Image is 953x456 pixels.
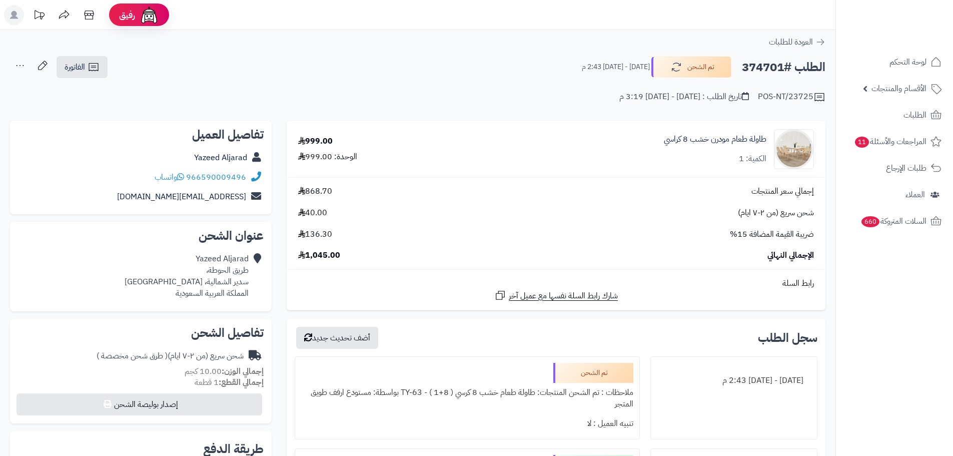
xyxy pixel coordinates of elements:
[155,171,184,183] a: واتساب
[774,129,813,169] img: 1752668496-1-90x90.jpg
[739,153,766,165] div: الكمية: 1
[886,161,926,175] span: طلبات الإرجاع
[119,9,135,21] span: رفيق
[203,443,264,455] h2: طريقة الدفع
[842,183,947,207] a: العملاء
[582,62,650,72] small: [DATE] - [DATE] 2:43 م
[195,376,264,388] small: 1 قطعة
[509,290,618,302] span: شارك رابط السلة نفسها مع عميل آخر
[186,171,246,183] a: 966590009496
[842,130,947,154] a: المراجعات والأسئلة11
[65,61,85,73] span: الفاتورة
[905,188,925,202] span: العملاء
[301,383,633,414] div: ملاحظات : تم الشحن المنتجات: طاولة طعام خشب 8 كرسي ( 8+1 ) - TY-63 بواسطة: مستودع ارفف طويق المتجر
[842,50,947,74] a: لوحة التحكم
[855,137,869,148] span: 11
[842,156,947,180] a: طلبات الإرجاع
[57,56,108,78] a: الفاتورة
[651,57,731,78] button: تم الشحن
[194,152,247,164] a: Yazeed Aljarad
[97,350,244,362] div: شحن سريع (من ٢-٧ ايام)
[885,22,943,43] img: logo-2.png
[742,57,825,78] h2: الطلب #374701
[298,250,340,261] span: 1,045.00
[298,151,357,163] div: الوحدة: 999.00
[27,5,52,28] a: تحديثات المنصة
[18,129,264,141] h2: تفاصيل العميل
[298,136,333,147] div: 999.00
[494,289,618,302] a: شارك رابط السلة نفسها مع عميل آخر
[97,350,168,362] span: ( طرق شحن مخصصة )
[769,36,813,48] span: العودة للطلبات
[860,214,926,228] span: السلات المتروكة
[730,229,814,240] span: ضريبة القيمة المضافة 15%
[298,229,332,240] span: 136.30
[751,186,814,197] span: إجمالي سعر المنتجات
[17,393,262,415] button: إصدار بوليصة الشحن
[18,327,264,339] h2: تفاصيل الشحن
[889,55,926,69] span: لوحة التحكم
[553,363,633,383] div: تم الشحن
[664,134,766,145] a: طاولة طعام مودرن خشب 8 كراسي
[291,278,821,289] div: رابط السلة
[767,250,814,261] span: الإجمالي النهائي
[738,207,814,219] span: شحن سريع (من ٢-٧ ايام)
[769,36,825,48] a: العودة للطلبات
[219,376,264,388] strong: إجمالي القطع:
[861,216,879,228] span: 660
[657,371,811,390] div: [DATE] - [DATE] 2:43 م
[18,230,264,242] h2: عنوان الشحن
[139,5,159,25] img: ai-face.png
[758,91,825,103] div: POS-NT/23725
[222,365,264,377] strong: إجمالي الوزن:
[298,207,327,219] span: 40.00
[125,253,249,299] div: Yazeed Aljarad طريق الحوطة، سدير الشمالية، [GEOGRAPHIC_DATA] المملكة العربية السعودية
[903,108,926,122] span: الطلبات
[301,414,633,433] div: تنبيه العميل : لا
[117,191,246,203] a: [EMAIL_ADDRESS][DOMAIN_NAME]
[619,91,749,103] div: تاريخ الطلب : [DATE] - [DATE] 3:19 م
[842,103,947,127] a: الطلبات
[185,365,264,377] small: 10.00 كجم
[758,332,817,344] h3: سجل الطلب
[296,327,378,349] button: أضف تحديث جديد
[842,209,947,233] a: السلات المتروكة660
[298,186,332,197] span: 868.70
[871,82,926,96] span: الأقسام والمنتجات
[854,135,926,149] span: المراجعات والأسئلة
